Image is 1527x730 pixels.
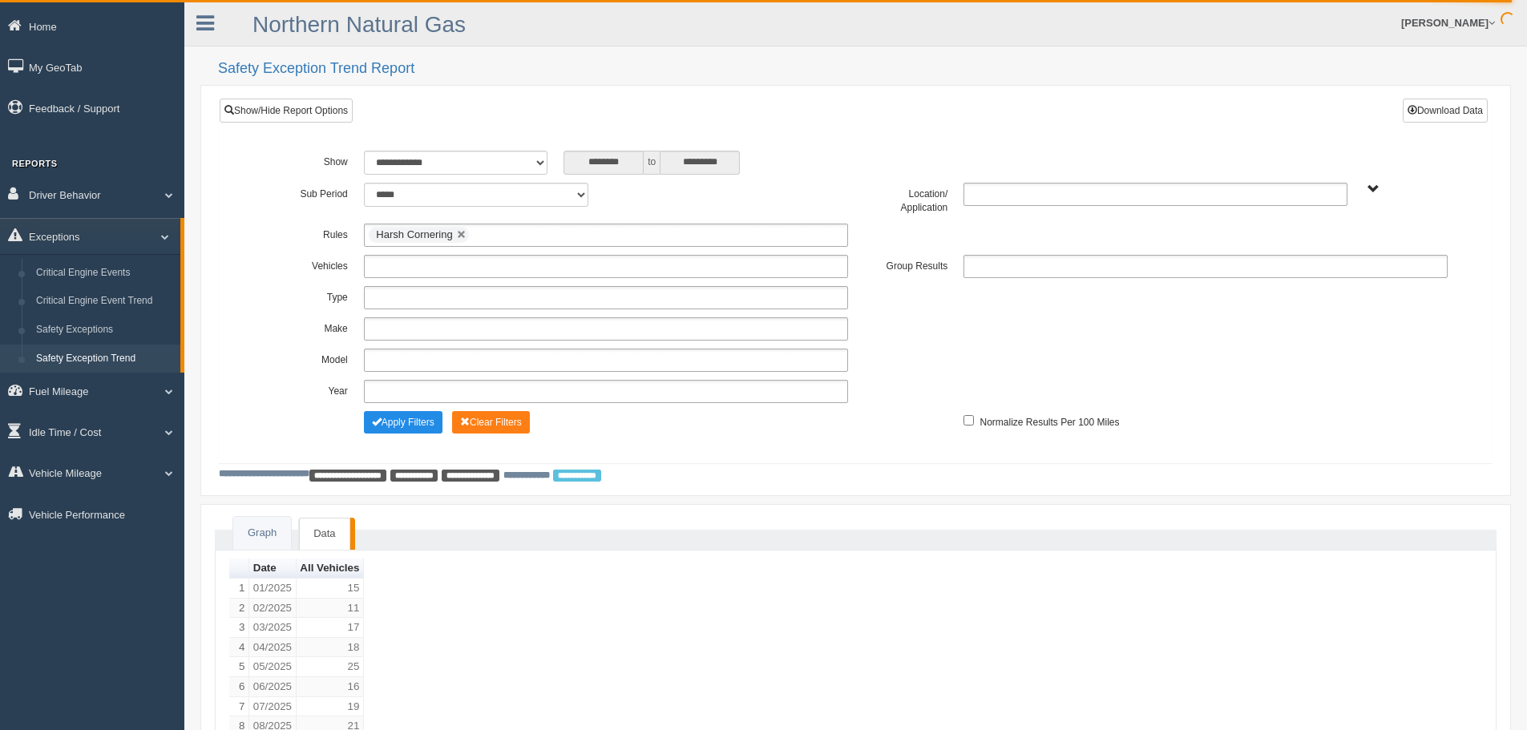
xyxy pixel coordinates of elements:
[644,151,660,175] span: to
[297,638,364,658] td: 18
[249,638,297,658] td: 04/2025
[256,255,356,274] label: Vehicles
[297,677,364,697] td: 16
[297,579,364,599] td: 15
[856,183,956,216] label: Location/ Application
[297,559,364,579] th: Sort column
[249,559,297,579] th: Sort column
[297,697,364,717] td: 19
[256,224,356,243] label: Rules
[256,286,356,305] label: Type
[220,99,353,123] a: Show/Hide Report Options
[29,259,180,288] a: Critical Engine Events
[249,599,297,619] td: 02/2025
[297,618,364,638] td: 17
[229,618,249,638] td: 3
[856,255,956,274] label: Group Results
[256,317,356,337] label: Make
[256,380,356,399] label: Year
[376,228,452,240] span: Harsh Cornering
[452,411,530,434] button: Change Filter Options
[233,517,291,550] a: Graph
[229,579,249,599] td: 1
[252,12,466,37] a: Northern Natural Gas
[249,579,297,599] td: 01/2025
[229,677,249,697] td: 6
[229,638,249,658] td: 4
[249,677,297,697] td: 06/2025
[229,599,249,619] td: 2
[249,618,297,638] td: 03/2025
[29,287,180,316] a: Critical Engine Event Trend
[364,411,442,434] button: Change Filter Options
[299,518,349,550] a: Data
[256,183,356,202] label: Sub Period
[218,61,1511,77] h2: Safety Exception Trend Report
[229,657,249,677] td: 5
[249,697,297,717] td: 07/2025
[29,316,180,345] a: Safety Exceptions
[256,151,356,170] label: Show
[256,349,356,368] label: Model
[249,657,297,677] td: 05/2025
[297,657,364,677] td: 25
[297,599,364,619] td: 11
[980,411,1119,430] label: Normalize Results Per 100 Miles
[229,697,249,717] td: 7
[1403,99,1488,123] button: Download Data
[29,345,180,373] a: Safety Exception Trend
